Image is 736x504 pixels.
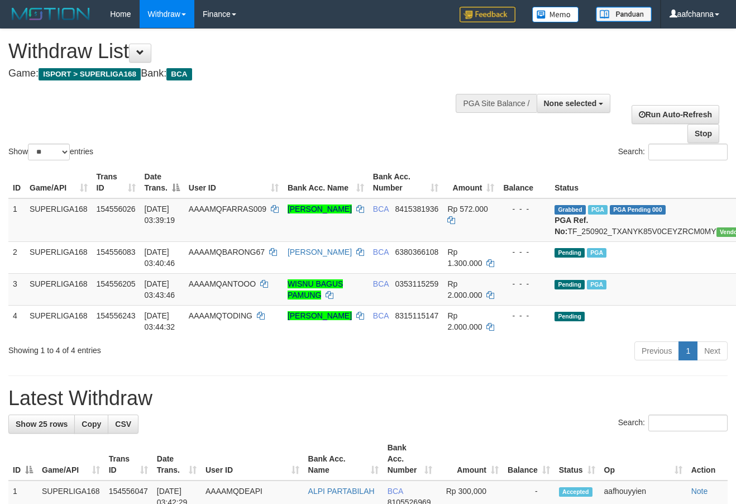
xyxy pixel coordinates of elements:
[648,144,728,160] input: Search:
[184,167,283,198] th: User ID: activate to sort column ascending
[555,205,586,215] span: Grabbed
[618,415,728,431] label: Search:
[8,273,25,305] td: 3
[555,248,585,258] span: Pending
[8,40,480,63] h1: Withdraw List
[8,144,93,160] label: Show entries
[189,311,252,320] span: AAAAMQTODING
[373,311,389,320] span: BCA
[697,341,728,360] a: Next
[145,311,175,331] span: [DATE] 03:44:32
[395,279,439,288] span: Copy 0353115259 to clipboard
[97,311,136,320] span: 154556243
[97,248,136,256] span: 154556083
[25,198,92,242] td: SUPERLIGA168
[447,248,482,268] span: Rp 1.300.000
[499,167,550,198] th: Balance
[37,438,104,481] th: Game/API: activate to sort column ascending
[395,248,439,256] span: Copy 6380366108 to clipboard
[437,438,503,481] th: Amount: activate to sort column ascending
[691,487,708,496] a: Note
[555,216,588,236] b: PGA Ref. No:
[373,248,389,256] span: BCA
[447,279,482,299] span: Rp 2.000.000
[596,7,652,22] img: panduan.png
[559,487,592,497] span: Accepted
[544,99,597,108] span: None selected
[97,205,136,213] span: 154556026
[189,205,266,213] span: AAAAMQFARRAS009
[373,279,389,288] span: BCA
[555,280,585,289] span: Pending
[308,487,375,496] a: ALPI PARTABILAH
[82,420,101,429] span: Copy
[8,68,480,79] h4: Game: Bank:
[145,205,175,225] span: [DATE] 03:39:19
[145,248,175,268] span: [DATE] 03:40:46
[97,279,136,288] span: 154556205
[288,279,343,299] a: WISNU BAGUS PAMUNG
[8,340,298,356] div: Showing 1 to 4 of 4 entries
[25,305,92,337] td: SUPERLIGA168
[587,248,606,258] span: Marked by aafnonsreyleab
[503,438,555,481] th: Balance: activate to sort column ascending
[8,438,37,481] th: ID: activate to sort column descending
[104,438,152,481] th: Trans ID: activate to sort column ascending
[395,205,439,213] span: Copy 8415381936 to clipboard
[678,341,697,360] a: 1
[115,420,131,429] span: CSV
[447,205,488,213] span: Rp 572.000
[383,438,437,481] th: Bank Acc. Number: activate to sort column ascending
[283,167,369,198] th: Bank Acc. Name: activate to sort column ascending
[373,205,389,213] span: BCA
[304,438,383,481] th: Bank Acc. Name: activate to sort column ascending
[16,420,68,429] span: Show 25 rows
[28,144,70,160] select: Showentries
[74,415,108,434] a: Copy
[288,205,352,213] a: [PERSON_NAME]
[395,311,439,320] span: Copy 8315115147 to clipboard
[600,438,687,481] th: Op: activate to sort column ascending
[588,205,608,215] span: Marked by aafnonsreyleab
[634,341,679,360] a: Previous
[460,7,515,22] img: Feedback.jpg
[503,246,546,258] div: - - -
[503,310,546,321] div: - - -
[587,280,606,289] span: Marked by aafnonsreyleab
[8,167,25,198] th: ID
[8,305,25,337] td: 4
[8,198,25,242] td: 1
[288,311,352,320] a: [PERSON_NAME]
[288,248,352,256] a: [PERSON_NAME]
[503,203,546,215] div: - - -
[25,273,92,305] td: SUPERLIGA168
[189,279,256,288] span: AAAAMQANTOOO
[555,438,600,481] th: Status: activate to sort column ascending
[618,144,728,160] label: Search:
[25,241,92,273] td: SUPERLIGA168
[648,415,728,431] input: Search:
[610,205,666,215] span: PGA Pending
[152,438,201,481] th: Date Trans.: activate to sort column ascending
[447,311,482,331] span: Rp 2.000.000
[92,167,140,198] th: Trans ID: activate to sort column ascending
[456,94,536,113] div: PGA Site Balance /
[140,167,184,198] th: Date Trans.: activate to sort column descending
[201,438,304,481] th: User ID: activate to sort column ascending
[25,167,92,198] th: Game/API: activate to sort column ascending
[503,278,546,289] div: - - -
[632,105,719,124] a: Run Auto-Refresh
[687,438,728,481] th: Action
[388,487,403,496] span: BCA
[8,241,25,273] td: 2
[39,68,141,80] span: ISPORT > SUPERLIGA168
[443,167,499,198] th: Amount: activate to sort column ascending
[369,167,443,198] th: Bank Acc. Number: activate to sort column ascending
[8,415,75,434] a: Show 25 rows
[8,6,93,22] img: MOTION_logo.png
[537,94,611,113] button: None selected
[8,387,728,410] h1: Latest Withdraw
[532,7,579,22] img: Button%20Memo.svg
[145,279,175,299] span: [DATE] 03:43:46
[108,415,138,434] a: CSV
